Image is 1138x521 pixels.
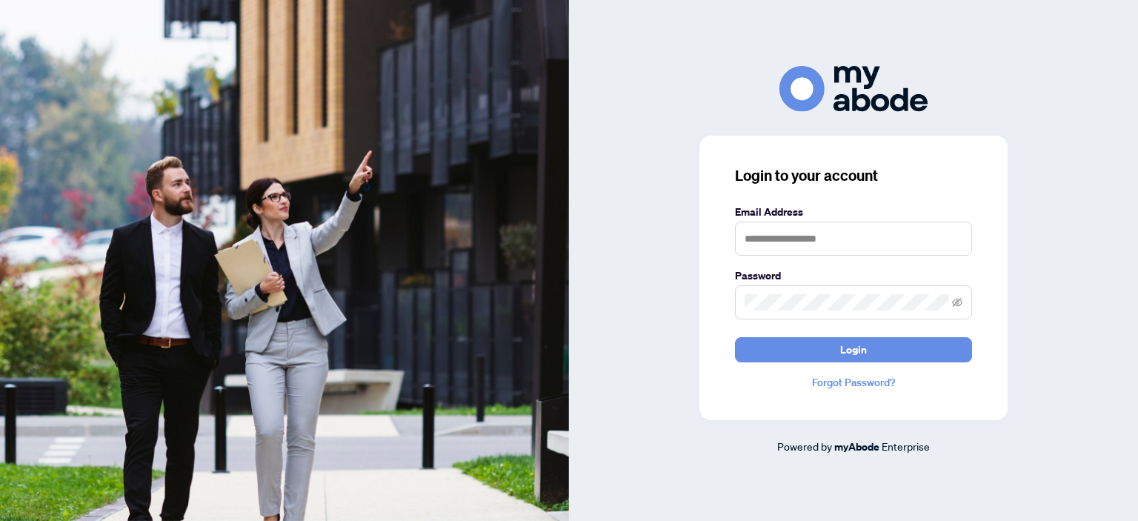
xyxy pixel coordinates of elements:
[777,439,832,453] span: Powered by
[735,165,972,186] h3: Login to your account
[735,268,972,284] label: Password
[779,66,928,111] img: ma-logo
[840,338,867,362] span: Login
[882,439,930,453] span: Enterprise
[834,439,879,455] a: myAbode
[735,204,972,220] label: Email Address
[735,337,972,362] button: Login
[735,374,972,391] a: Forgot Password?
[952,297,962,308] span: eye-invisible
